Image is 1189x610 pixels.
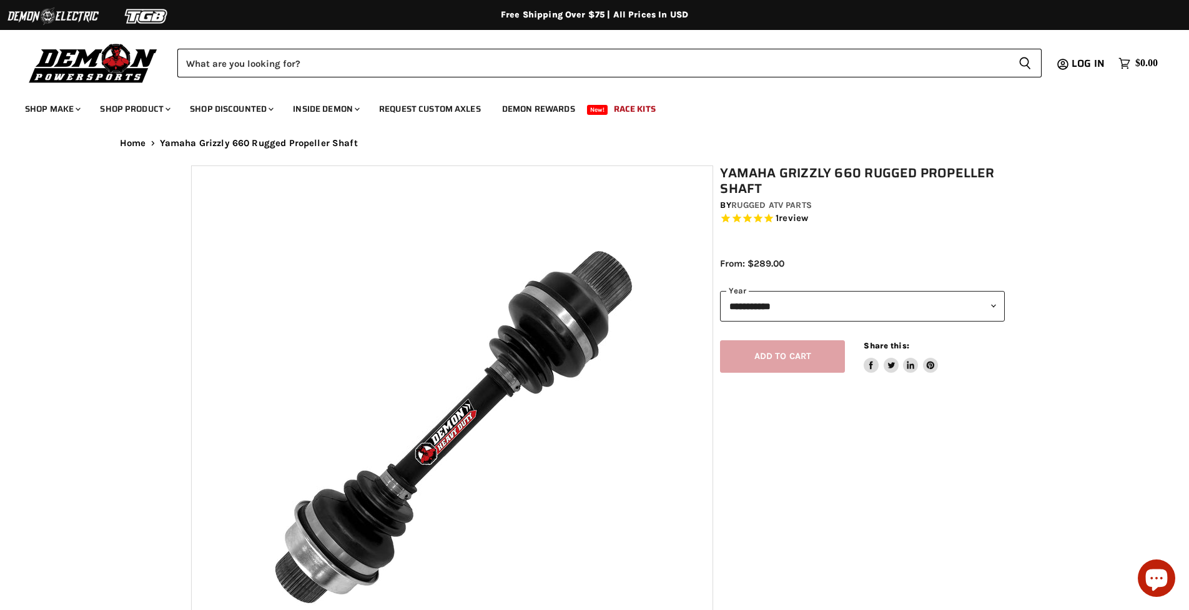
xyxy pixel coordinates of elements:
[587,105,608,115] span: New!
[720,258,784,269] span: From: $289.00
[720,291,1005,322] select: year
[6,4,100,28] img: Demon Electric Logo 2
[1135,57,1158,69] span: $0.00
[1134,559,1179,600] inbox-online-store-chat: Shopify online store chat
[91,96,178,122] a: Shop Product
[95,9,1094,21] div: Free Shipping Over $75 | All Prices In USD
[284,96,367,122] a: Inside Demon
[180,96,281,122] a: Shop Discounted
[177,49,1042,77] form: Product
[95,138,1094,149] nav: Breadcrumbs
[864,340,938,373] aside: Share this:
[1112,54,1164,72] a: $0.00
[1009,49,1042,77] button: Search
[720,199,1005,212] div: by
[1066,58,1112,69] a: Log in
[864,341,909,350] span: Share this:
[720,165,1005,197] h1: Yamaha Grizzly 660 Rugged Propeller Shaft
[604,96,665,122] a: Race Kits
[370,96,490,122] a: Request Custom Axles
[160,138,358,149] span: Yamaha Grizzly 660 Rugged Propeller Shaft
[177,49,1009,77] input: Search
[25,41,162,85] img: Demon Powersports
[16,96,88,122] a: Shop Make
[731,200,812,210] a: Rugged ATV Parts
[493,96,585,122] a: Demon Rewards
[779,213,808,224] span: review
[16,91,1155,122] ul: Main menu
[100,4,194,28] img: TGB Logo 2
[720,212,1005,225] span: Rated 5.0 out of 5 stars 1 reviews
[120,138,146,149] a: Home
[776,213,808,224] span: 1 reviews
[1072,56,1105,71] span: Log in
